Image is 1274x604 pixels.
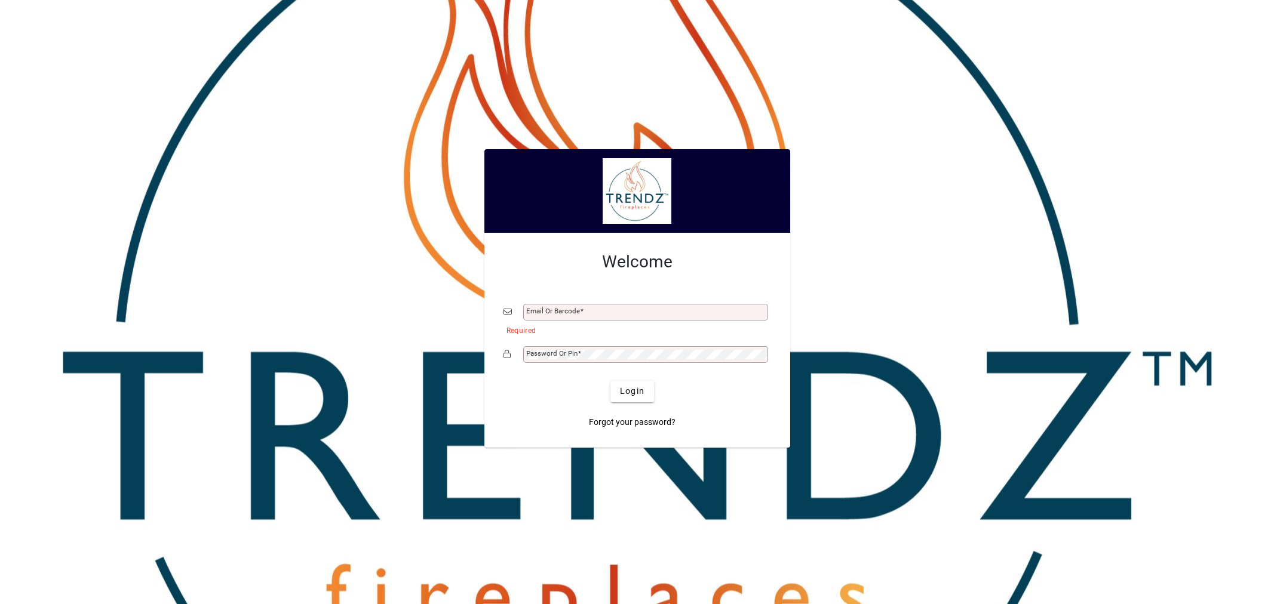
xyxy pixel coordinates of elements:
[610,381,654,402] button: Login
[504,252,771,272] h2: Welcome
[506,323,762,336] mat-error: Required
[526,307,580,315] mat-label: Email or Barcode
[589,416,676,429] span: Forgot your password?
[620,385,644,397] span: Login
[526,349,578,358] mat-label: Password or Pin
[584,412,680,433] a: Forgot your password?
